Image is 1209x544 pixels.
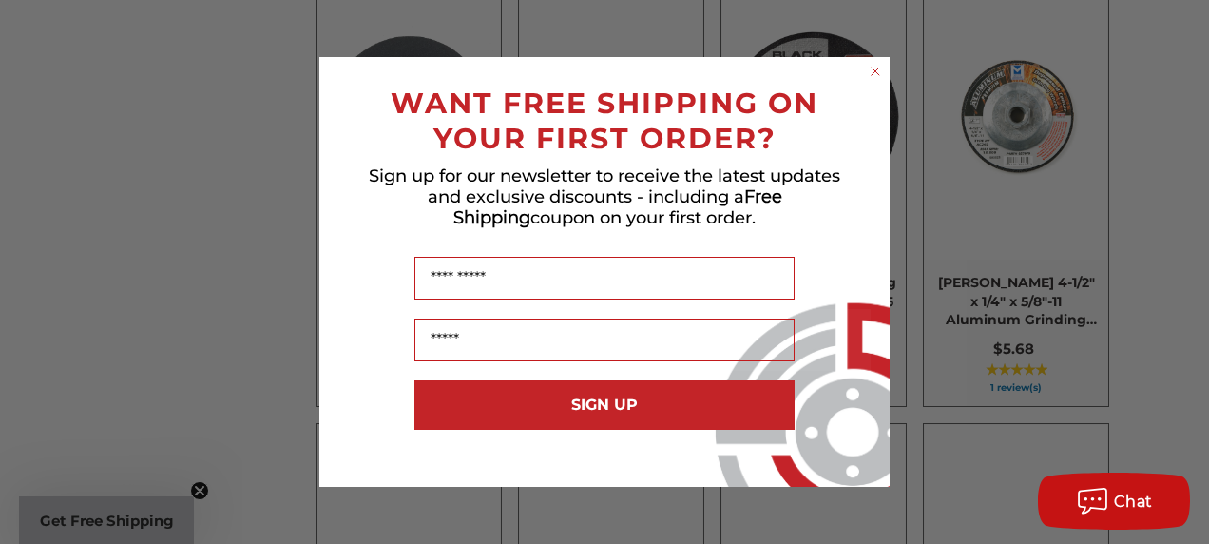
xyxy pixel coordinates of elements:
[866,62,885,81] button: Close dialog
[369,165,840,228] span: Sign up for our newsletter to receive the latest updates and exclusive discounts - including a co...
[1038,473,1190,530] button: Chat
[453,186,782,228] span: Free Shipping
[414,319,795,361] input: Email
[414,380,795,430] button: SIGN UP
[391,86,818,156] span: WANT FREE SHIPPING ON YOUR FIRST ORDER?
[1114,493,1153,511] span: Chat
